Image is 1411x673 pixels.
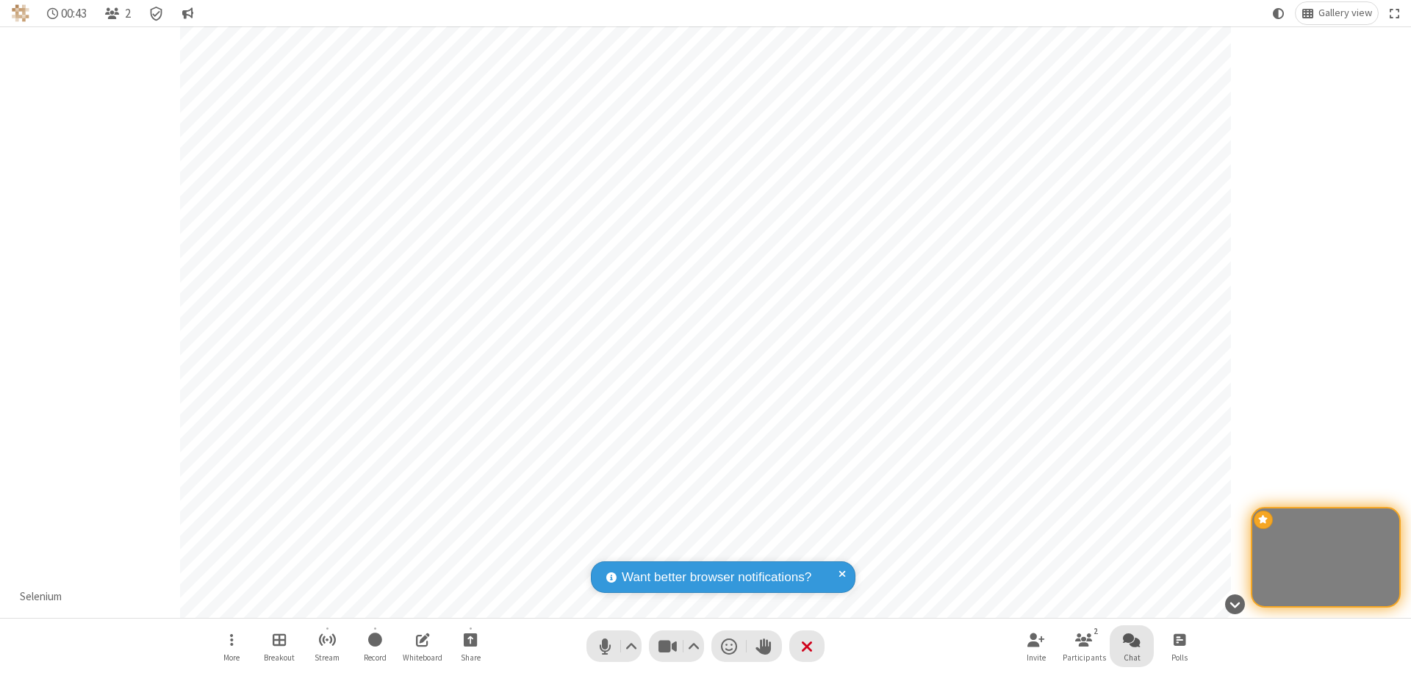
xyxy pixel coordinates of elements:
[176,2,199,24] button: Conversation
[401,625,445,667] button: Open shared whiteboard
[364,653,387,662] span: Record
[1063,653,1106,662] span: Participants
[15,589,68,605] div: Selenium
[305,625,349,667] button: Start streaming
[711,630,747,662] button: Send a reaction
[1062,625,1106,667] button: Open participant list
[1124,653,1141,662] span: Chat
[41,2,93,24] div: Timer
[622,568,811,587] span: Want better browser notifications?
[1384,2,1406,24] button: Fullscreen
[257,625,301,667] button: Manage Breakout Rooms
[1219,586,1250,622] button: Hide
[209,625,254,667] button: Open menu
[1157,625,1202,667] button: Open poll
[1318,7,1372,19] span: Gallery view
[61,7,87,21] span: 00:43
[98,2,137,24] button: Open participant list
[1110,625,1154,667] button: Open chat
[448,625,492,667] button: Start sharing
[315,653,340,662] span: Stream
[1027,653,1046,662] span: Invite
[1267,2,1290,24] button: Using system theme
[125,7,131,21] span: 2
[586,630,642,662] button: Mute (⌘+Shift+A)
[1090,625,1102,638] div: 2
[143,2,170,24] div: Meeting details Encryption enabled
[789,630,825,662] button: End or leave meeting
[649,630,704,662] button: Stop video (⌘+Shift+V)
[461,653,481,662] span: Share
[1014,625,1058,667] button: Invite participants (⌘+Shift+I)
[353,625,397,667] button: Start recording
[684,630,704,662] button: Video setting
[12,4,29,22] img: QA Selenium DO NOT DELETE OR CHANGE
[223,653,240,662] span: More
[1296,2,1378,24] button: Change layout
[622,630,642,662] button: Audio settings
[1171,653,1188,662] span: Polls
[747,630,782,662] button: Raise hand
[403,653,442,662] span: Whiteboard
[264,653,295,662] span: Breakout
